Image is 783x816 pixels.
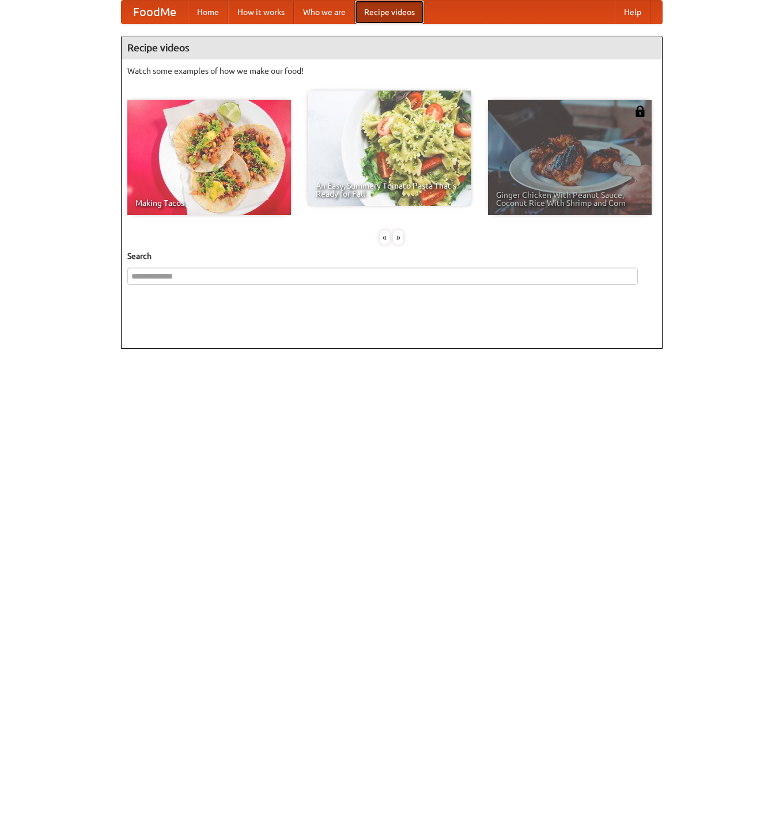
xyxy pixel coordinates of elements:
a: Making Tacos [127,100,291,215]
div: » [393,230,403,245]
a: FoodMe [122,1,188,24]
a: Help [615,1,650,24]
a: Recipe videos [355,1,424,24]
a: Who we are [294,1,355,24]
h5: Search [127,250,656,262]
div: « [380,230,390,245]
p: Watch some examples of how we make our food! [127,65,656,77]
a: An Easy, Summery Tomato Pasta That's Ready for Fall [308,91,471,206]
a: How it works [228,1,294,24]
a: Home [188,1,228,24]
img: 483408.png [634,106,646,117]
h4: Recipe videos [122,36,662,59]
span: Making Tacos [135,199,283,207]
span: An Easy, Summery Tomato Pasta That's Ready for Fall [316,182,463,198]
